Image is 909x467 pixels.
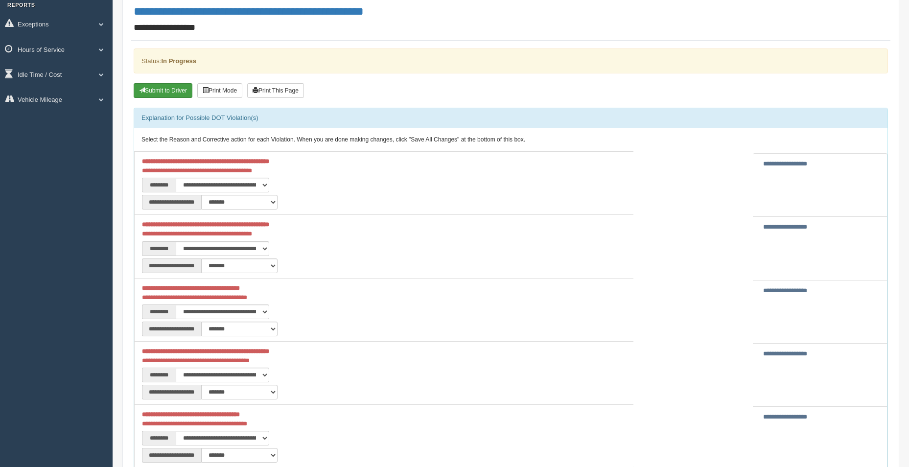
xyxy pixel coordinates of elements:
[134,48,888,73] div: Status:
[197,83,242,98] button: Print Mode
[134,128,887,152] div: Select the Reason and Corrective action for each Violation. When you are done making changes, cli...
[134,83,192,98] button: Submit To Driver
[247,83,304,98] button: Print This Page
[134,108,887,128] div: Explanation for Possible DOT Violation(s)
[161,57,196,65] strong: In Progress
